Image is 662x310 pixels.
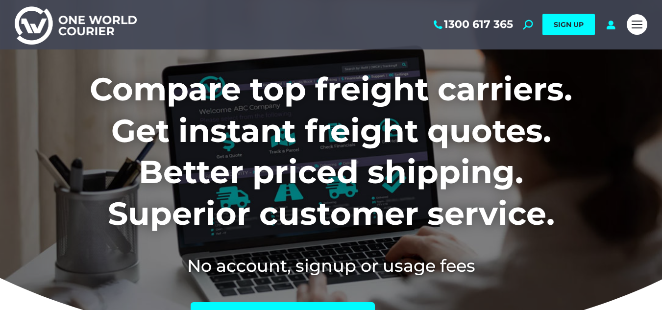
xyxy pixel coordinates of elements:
[15,5,137,45] img: One World Courier
[542,14,595,35] a: SIGN UP
[627,14,647,35] a: Mobile menu icon
[432,18,513,31] a: 1300 617 365
[554,20,584,29] span: SIGN UP
[25,254,637,278] h2: No account, signup or usage fees
[25,69,637,234] h1: Compare top freight carriers. Get instant freight quotes. Better priced shipping. Superior custom...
